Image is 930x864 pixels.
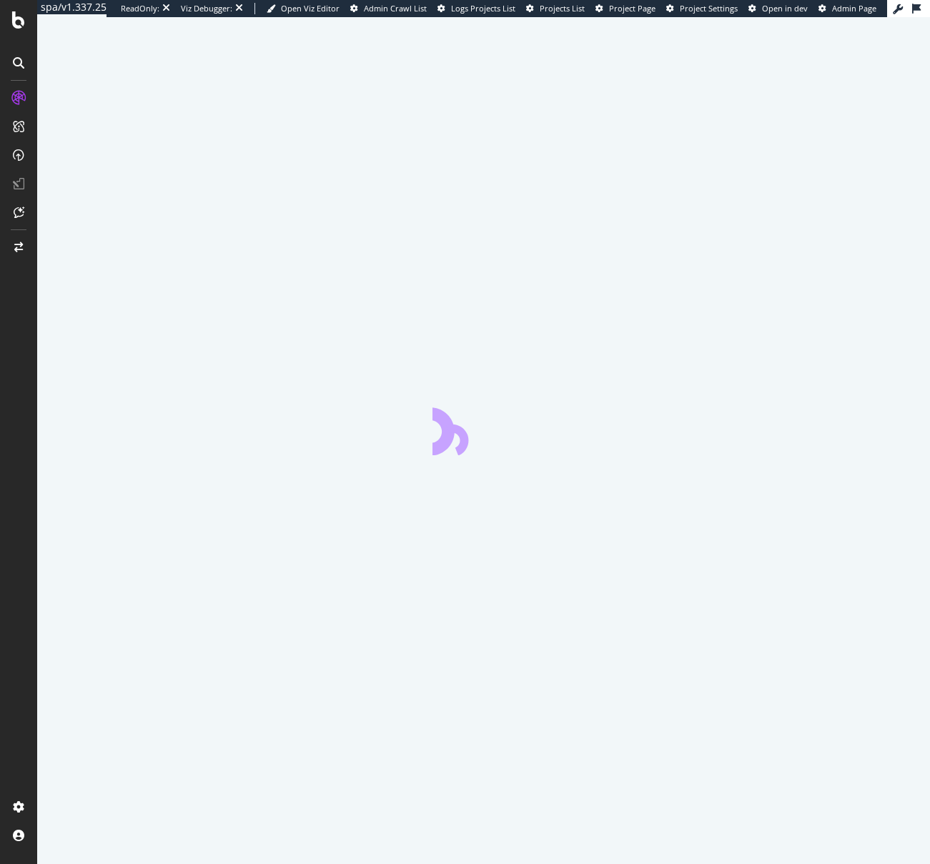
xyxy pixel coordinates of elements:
a: Admin Crawl List [350,3,427,14]
span: Admin Page [832,3,876,14]
a: Logs Projects List [437,3,515,14]
a: Project Page [595,3,656,14]
div: Viz Debugger: [181,3,232,14]
span: Logs Projects List [451,3,515,14]
span: Project Settings [680,3,738,14]
a: Admin Page [818,3,876,14]
span: Project Page [609,3,656,14]
span: Projects List [540,3,585,14]
span: Open Viz Editor [281,3,340,14]
div: ReadOnly: [121,3,159,14]
span: Admin Crawl List [364,3,427,14]
a: Projects List [526,3,585,14]
a: Project Settings [666,3,738,14]
a: Open Viz Editor [267,3,340,14]
div: animation [432,404,535,455]
a: Open in dev [748,3,808,14]
span: Open in dev [762,3,808,14]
